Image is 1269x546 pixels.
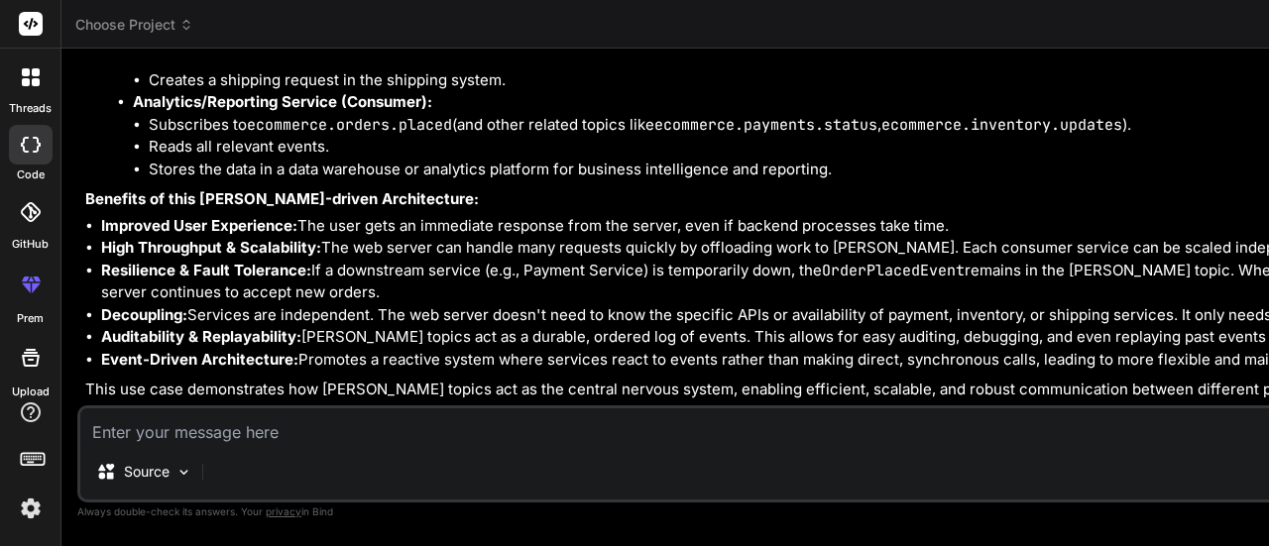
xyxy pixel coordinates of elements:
label: GitHub [12,236,49,253]
span: privacy [266,505,301,517]
code: ecommerce.payments.status [654,115,877,135]
strong: Improved User Experience: [101,216,297,235]
label: code [17,166,45,183]
code: OrderPlacedEvent [822,261,965,280]
label: threads [9,100,52,117]
img: Pick Models [175,464,192,481]
strong: Resilience & Fault Tolerance: [101,261,311,279]
strong: Analytics/Reporting Service (Consumer): [133,92,432,111]
strong: Decoupling: [101,305,187,324]
code: ecommerce.orders.placed [247,115,452,135]
label: Upload [12,383,50,400]
img: settings [14,491,48,525]
p: Source [124,462,170,482]
strong: High Throughput & Scalability: [101,238,321,257]
span: Choose Project [75,15,193,35]
strong: Benefits of this [PERSON_NAME]-driven Architecture: [85,189,479,208]
strong: Auditability & Replayability: [101,327,301,346]
strong: Event-Driven Architecture: [101,350,298,369]
code: ecommerce.inventory.updates [881,115,1122,135]
label: prem [17,310,44,327]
